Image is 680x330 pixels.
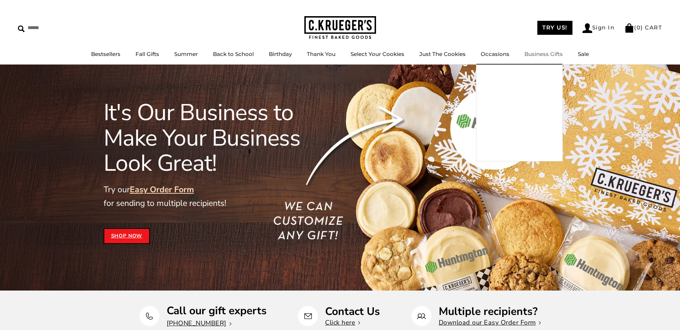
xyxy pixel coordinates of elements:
a: Shop Best Sellers [476,85,562,93]
a: Customization options [476,109,562,117]
a: TRY US! [537,21,572,35]
p: Contact Us [325,306,380,317]
a: [PHONE_NUMBER] [167,319,232,327]
a: Download our Easy Order Form [439,318,541,327]
a: (0) CART [624,24,662,31]
a: Large Order Spreadsheet [476,121,562,128]
a: Request a Quote [476,133,562,140]
img: Search [18,25,25,32]
p: Try our for sending to multiple recipients! [104,183,332,210]
a: Back to School [213,51,254,57]
a: Click here [325,318,360,327]
img: Call our gift experts [145,312,154,321]
a: Custom Logo Gifts [476,97,562,105]
a: Easy Order Form [130,184,194,195]
a: Shop Now [104,228,150,244]
img: Account [582,23,592,33]
p: Multiple recipients? [439,306,541,317]
span: 0 [637,24,641,31]
a: Birthday [269,51,292,57]
a: Sign In [582,23,615,33]
a: Just The Cookies [419,51,466,57]
img: Contact Us [304,312,313,321]
a: Business Gifts [524,51,563,57]
a: Select Your Cookies [351,51,404,57]
a: Thank You [307,51,336,57]
a: Sale [578,51,589,57]
img: Multiple recipients? [417,312,426,321]
a: Summer [174,51,198,57]
a: Occasions [481,51,509,57]
input: Search [18,22,103,33]
img: C.KRUEGER'S [304,16,376,39]
img: Bag [624,23,634,33]
h1: It's Our Business to Make Your Business Look Great! [104,100,332,176]
a: Our Business Gift Solutions [476,74,562,81]
a: Fall Gifts [135,51,159,57]
p: Call our gift experts [167,305,267,316]
a: Upload Form [476,145,562,152]
a: Bestsellers [91,51,120,57]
